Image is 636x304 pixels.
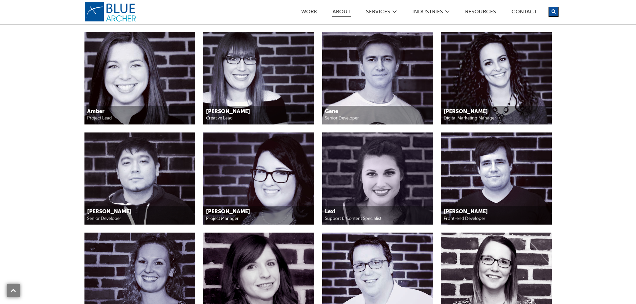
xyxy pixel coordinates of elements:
[332,9,351,17] a: ABOUT
[366,9,391,16] a: SERVICES
[322,132,433,225] img: Lexi
[322,32,433,124] img: Gene
[465,9,496,16] a: Resources
[87,209,192,216] h5: [PERSON_NAME]
[325,209,430,216] h5: Lexi
[206,108,311,115] h5: [PERSON_NAME]
[203,32,314,124] img: Amelia
[444,209,549,216] h5: [PERSON_NAME]
[325,216,430,222] div: Support & Content Specialist
[325,115,430,121] div: Senior Developer
[87,115,192,121] div: Project Lead
[325,108,430,115] h5: Gene
[412,9,443,16] a: Industries
[206,209,311,216] h5: [PERSON_NAME]
[84,2,138,22] a: logo
[301,9,317,16] a: Work
[444,216,549,222] div: Front-end Developer
[444,115,549,121] div: Digital Marketing Manager
[206,115,311,121] div: Creative Lead
[511,9,537,16] a: Contact
[84,32,195,124] img: Amber
[203,132,314,225] img: Alicia
[87,216,192,222] div: Senior Developer
[206,216,311,222] div: Project Manager
[441,32,552,124] img: Carla
[444,108,549,115] h5: [PERSON_NAME]
[441,132,552,225] img: Serge
[84,132,195,225] img: Yuri
[87,108,192,115] h5: Amber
